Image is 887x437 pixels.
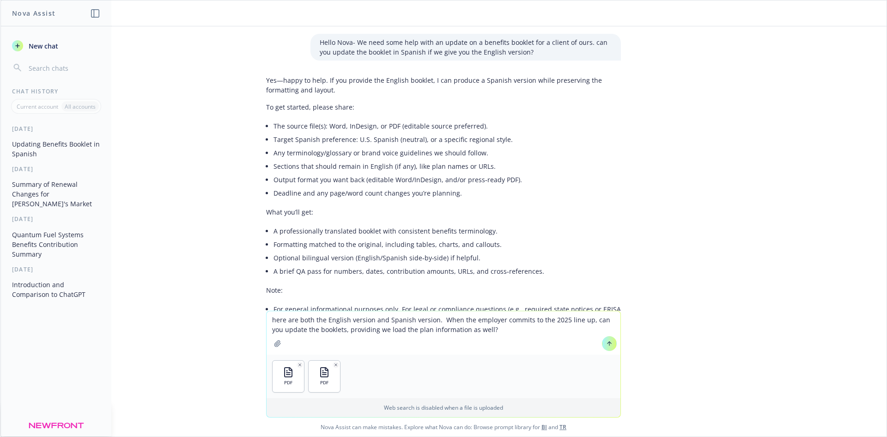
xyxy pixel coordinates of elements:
[273,224,621,238] li: A professionally translated booklet with consistent benefits terminology.
[266,102,621,112] p: To get started, please share:
[541,423,547,431] a: BI
[27,62,100,74] input: Search chats
[273,133,621,146] li: Target Spanish preference: U.S. Spanish (neutral), or a specific regional style.
[8,136,104,161] button: Updating Benefits Booklet in Spanish
[273,186,621,200] li: Deadline and any page/word count changes you’re planning.
[1,215,111,223] div: [DATE]
[309,361,340,392] button: PDF
[8,227,104,262] button: Quantum Fuel Systems Benefits Contribution Summary
[266,75,621,95] p: Yes—happy to help. If you provide the English booklet, I can produce a Spanish version while pres...
[273,251,621,265] li: Optional bilingual version (English/Spanish side‑by‑side) if helpful.
[284,380,292,386] span: PDF
[273,265,621,278] li: A brief QA pass for numbers, dates, contribution amounts, URLs, and cross‑references.
[65,103,96,111] p: All accounts
[320,37,612,57] p: Hello Nova- We need some help with an update on a benefits booklet for a client of ours. can you ...
[1,265,111,273] div: [DATE]
[273,238,621,251] li: Formatting matched to the original, including tables, charts, and callouts.
[12,8,55,18] h1: Nova Assist
[17,103,58,111] p: Current account
[320,380,328,386] span: PDF
[1,165,111,173] div: [DATE]
[273,146,621,160] li: Any terminology/glossary or brand voice guidelines we should follow.
[8,37,104,54] button: New chat
[1,87,111,95] div: Chat History
[266,207,621,217] p: What you’ll get:
[267,311,620,355] textarea: here are both the English version and Spanish version. When the employer commits to the 2025 line...
[273,173,621,186] li: Output format you want back (editable Word/InDesign, and/or press‑ready PDF).
[559,423,566,431] a: TR
[27,41,58,51] span: New chat
[272,404,615,412] p: Web search is disabled when a file is uploaded
[266,285,621,295] p: Note:
[273,361,304,392] button: PDF
[8,277,104,302] button: Introduction and Comparison to ChatGPT
[8,177,104,211] button: Summary of Renewal Changes for [PERSON_NAME]'s Market
[273,302,621,326] li: For general informational purposes only. For legal or compliance questions (e.g., required state ...
[1,125,111,133] div: [DATE]
[4,418,883,437] span: Nova Assist can make mistakes. Explore what Nova can do: Browse prompt library for and
[273,160,621,173] li: Sections that should remain in English (if any), like plan names or URLs.
[273,119,621,133] li: The source file(s): Word, InDesign, or PDF (editable source preferred).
